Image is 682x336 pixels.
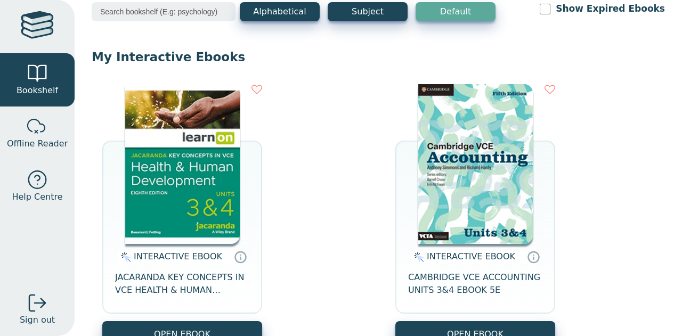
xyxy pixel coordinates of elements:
img: 9b943811-b23c-464a-9ad8-56760a92c0c1.png [418,84,533,244]
a: Interactive eBooks are accessed online via the publisher’s portal. They contain interactive resou... [234,250,247,263]
span: Sign out [20,314,55,326]
label: Show Expired Ebooks [556,2,665,15]
button: Subject [328,2,408,21]
button: Default [416,2,496,21]
a: Interactive eBooks are accessed online via the publisher’s portal. They contain interactive resou... [527,250,540,263]
span: Bookshelf [17,84,58,97]
span: JACARANDA KEY CONCEPTS IN VCE HEALTH & HUMAN DEVELOPMENT UNITS 3&4 LEARNON EBOOK 8E [115,271,249,297]
img: e003a821-2442-436b-92bb-da2395357dfc.jpg [125,84,240,244]
button: Alphabetical [240,2,320,21]
p: My Interactive Ebooks [92,49,665,65]
span: Offline Reader [7,137,68,150]
span: INTERACTIVE EBOOK [427,251,515,261]
span: Help Centre [12,191,62,203]
span: INTERACTIVE EBOOK [134,251,222,261]
span: CAMBRIDGE VCE ACCOUNTING UNITS 3&4 EBOOK 5E [408,271,542,297]
input: Search bookshelf (E.g: psychology) [92,2,236,21]
img: interactive.svg [411,251,424,264]
img: interactive.svg [118,251,131,264]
